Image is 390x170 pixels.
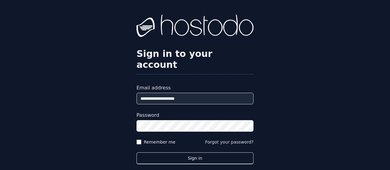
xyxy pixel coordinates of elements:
[136,112,253,119] label: Password
[136,152,253,164] button: Sign in
[144,139,175,145] label: Remember me
[136,48,253,70] h2: Sign in to your account
[136,15,253,39] img: Hostodo
[136,84,253,92] label: Email address
[205,139,253,145] button: Forgot your password?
